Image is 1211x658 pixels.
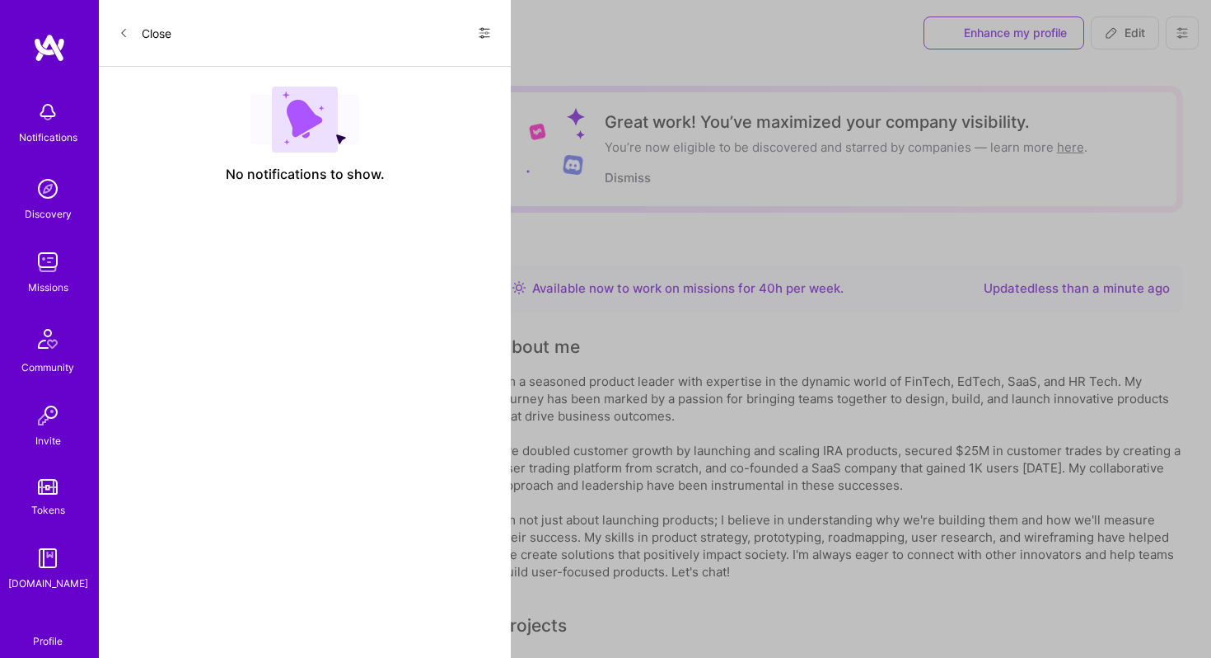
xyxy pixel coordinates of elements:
img: empty [250,87,359,153]
div: Community [21,359,74,376]
img: logo [33,33,66,63]
div: [DOMAIN_NAME] [8,575,88,592]
a: Profile [27,615,68,648]
div: Profile [33,632,63,648]
img: Invite [31,399,64,432]
img: Community [28,319,68,359]
div: Missions [28,279,68,296]
img: teamwork [31,246,64,279]
div: Tokens [31,501,65,519]
span: No notifications to show. [226,166,385,183]
img: discovery [31,172,64,205]
img: bell [31,96,64,129]
img: tokens [38,479,58,495]
div: Discovery [25,205,72,223]
img: guide book [31,542,64,575]
div: Notifications [19,129,77,146]
div: Invite [35,432,61,449]
button: Close [119,20,171,46]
